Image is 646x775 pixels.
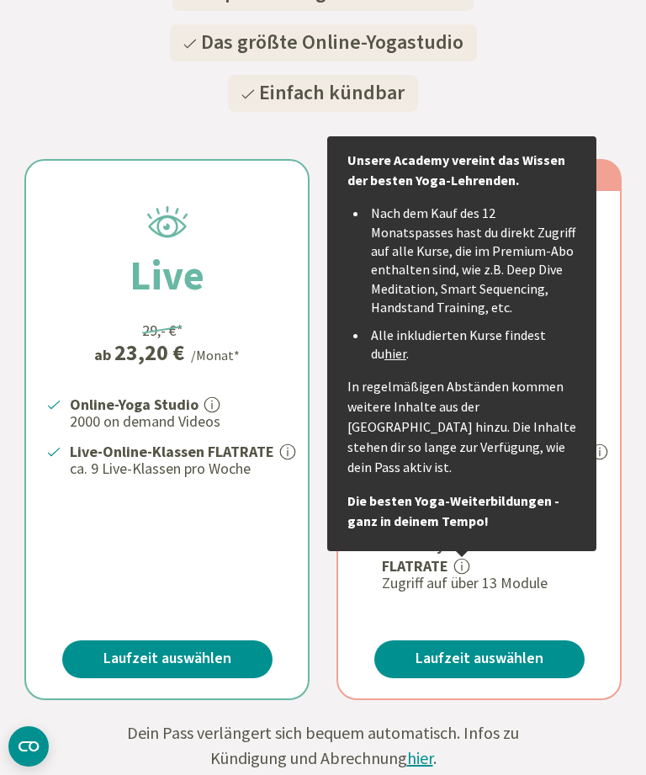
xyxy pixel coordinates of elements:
span: ab [94,343,114,366]
div: 29,- €* [142,319,183,342]
p: ca. 9 Live-Klassen pro Woche [70,459,288,479]
span: Das größte Online-Yogastudio [201,28,463,57]
li: Alle inkludierten Kurse findest du . [368,326,576,364]
a: Laufzeit auswählen [374,640,585,678]
strong: Online-Yoga Studio [70,395,199,414]
a: Laufzeit auswählen [62,640,273,678]
div: 23,20 € [114,342,184,364]
p: 2000 on demand Videos [70,411,288,432]
p: In regelmäßigen Abständen kommen weitere Inhalte aus der [GEOGRAPHIC_DATA] hinzu. Die Inhalte ste... [347,376,576,477]
p: Zugriff auf über 13 Module [382,573,600,593]
span: Einfach kündbar [259,78,405,108]
strong: Unsere Academy vereint das Wissen der besten Yoga-Lehrenden. [347,151,565,188]
strong: Die besten Yoga-Weiterbildungen - ganz in deinem Tempo! [347,492,559,529]
strong: Academy Lerninhalte FLATRATE [382,536,527,576]
button: CMP-Widget öffnen [8,726,49,767]
div: /Monat* [191,345,240,365]
span: hier [407,747,433,768]
strong: Live-Online-Klassen FLATRATE [70,442,274,461]
a: hier [384,345,406,362]
h2: Live [89,245,245,305]
li: Nach dem Kauf des 12 Monatspasses hast du direkt Zugriff auf alle Kurse, die im Premium-Abo entha... [368,204,576,316]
